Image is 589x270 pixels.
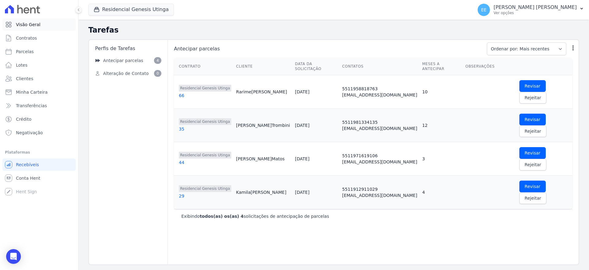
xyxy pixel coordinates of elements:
a: Lotes [2,59,76,71]
a: Negativação [2,127,76,139]
a: Transferências [2,100,76,112]
nav: Sidebar [91,55,165,79]
a: Revisar [519,181,546,192]
span: Residencial Genesis Utinga [179,85,231,92]
span: 4 [154,57,161,64]
td: [DATE] [293,142,340,176]
span: Alteração de Contato [103,70,148,77]
a: Crédito [2,113,76,125]
a: Alteração de Contato 0 [91,68,165,79]
th: Data da Solicitação [293,58,340,75]
div: 5511958818763 [EMAIL_ADDRESS][DOMAIN_NAME] [342,86,417,98]
span: EE [481,8,487,12]
a: Conta Hent [2,172,76,184]
span: Rejeitar [525,162,541,168]
span: Residencial Genesis Utinga [179,152,231,158]
p: Ver opções [494,10,577,15]
a: Recebíveis [2,158,76,171]
span: Crédito [16,116,32,122]
a: Revisar [519,147,546,159]
div: 29 [179,193,231,199]
span: Conta Hent [16,175,40,181]
a: Visão Geral [2,18,76,31]
div: 10 [422,89,460,95]
div: 44 [179,159,231,166]
span: 0 [154,70,161,77]
span: Rejeitar [525,128,541,134]
a: Antecipar parcelas 4 [91,55,165,66]
a: Rejeitar [519,92,546,104]
span: Clientes [16,76,33,82]
div: Rarime [PERSON_NAME] [236,89,290,95]
a: Rejeitar [519,125,546,137]
span: Visão Geral [16,22,40,28]
span: Contratos [16,35,37,41]
th: Contrato [174,58,234,75]
div: 66 [179,92,231,99]
span: Residencial Genesis Utinga [179,185,231,192]
span: Lotes [16,62,28,68]
td: [DATE] [293,75,340,109]
span: Negativação [16,130,43,136]
th: Meses a antecipar [420,58,463,75]
span: Minha Carteira [16,89,48,95]
div: 5511971619106 [EMAIL_ADDRESS][DOMAIN_NAME] [342,153,417,165]
div: [PERSON_NAME] Matos [236,156,290,162]
span: Revisar [525,183,541,190]
div: Kamila [PERSON_NAME] [236,189,290,195]
span: Rejeitar [525,95,541,101]
button: EE [PERSON_NAME] [PERSON_NAME] Ver opções [473,1,589,18]
div: 4 [422,189,460,195]
a: Minha Carteira [2,86,76,98]
a: Revisar [519,80,546,92]
a: Rejeitar [519,159,546,170]
button: Residencial Genesis Utinga [88,4,174,15]
div: 5511981334135 [EMAIL_ADDRESS][DOMAIN_NAME] [342,119,417,131]
span: Revisar [525,150,541,156]
span: Antecipar parcelas [173,45,483,53]
th: Cliente [234,58,293,75]
a: Contratos [2,32,76,44]
td: [DATE] [293,109,340,142]
span: Parcelas [16,49,34,55]
span: Recebíveis [16,162,39,168]
div: Perfis de Tarefas [91,42,165,55]
span: Transferências [16,103,47,109]
div: Open Intercom Messenger [6,249,21,264]
a: Clientes [2,72,76,85]
div: 3 [422,156,460,162]
th: Observações [463,58,517,75]
td: [DATE] [293,176,340,209]
div: Plataformas [5,149,73,156]
span: Antecipar parcelas [103,57,143,64]
a: Parcelas [2,45,76,58]
b: todos(as) os(as) 4 [200,214,244,219]
div: 5511912911029 [EMAIL_ADDRESS][DOMAIN_NAME] [342,186,417,198]
span: Rejeitar [525,195,541,201]
a: Rejeitar [519,192,546,204]
a: Revisar [519,114,546,125]
span: Revisar [525,83,541,89]
h2: Tarefas [88,25,579,36]
th: Contatos [340,58,420,75]
div: 12 [422,122,460,128]
span: Revisar [525,116,541,123]
div: 35 [179,126,231,132]
div: [PERSON_NAME] Trombini [236,122,290,128]
p: [PERSON_NAME] [PERSON_NAME] [494,4,577,10]
span: Residencial Genesis Utinga [179,118,231,125]
p: Exibindo solicitações de antecipação de parcelas [181,213,329,219]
